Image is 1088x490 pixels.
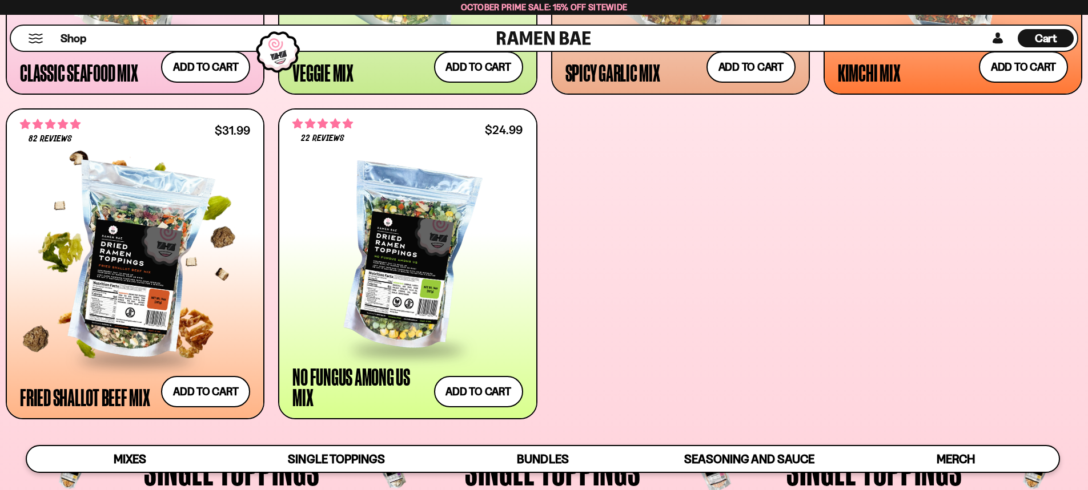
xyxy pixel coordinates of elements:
[6,108,264,420] a: 4.83 stars 82 reviews $31.99 Fried Shallot Beef Mix Add to cart
[461,2,628,13] span: October Prime Sale: 15% off Sitewide
[29,135,72,144] span: 82 reviews
[684,452,814,466] span: Seasoning and Sauce
[292,62,354,83] div: Veggie Mix
[979,51,1068,83] button: Add to cart
[485,124,523,135] div: $24.99
[233,446,439,472] a: Single Toppings
[646,446,852,472] a: Seasoning and Sauce
[215,125,250,136] div: $31.99
[853,446,1059,472] a: Merch
[28,34,43,43] button: Mobile Menu Trigger
[161,51,250,83] button: Add to cart
[61,31,86,46] span: Shop
[301,134,344,143] span: 22 reviews
[937,452,975,466] span: Merch
[517,452,568,466] span: Bundles
[61,29,86,47] a: Shop
[434,51,523,83] button: Add to cart
[565,62,660,83] div: Spicy Garlic Mix
[20,387,150,407] div: Fried Shallot Beef Mix
[27,446,233,472] a: Mixes
[161,376,250,407] button: Add to cart
[20,117,81,132] span: 4.83 stars
[440,446,646,472] a: Bundles
[20,62,138,83] div: Classic Seafood Mix
[292,366,428,407] div: No Fungus Among Us Mix
[288,452,384,466] span: Single Toppings
[1018,26,1074,51] div: Cart
[292,116,353,131] span: 4.82 stars
[434,376,523,407] button: Add to cart
[278,108,537,420] a: 4.82 stars 22 reviews $24.99 No Fungus Among Us Mix Add to cart
[838,62,901,83] div: Kimchi Mix
[706,51,796,83] button: Add to cart
[114,452,146,466] span: Mixes
[1035,31,1057,45] span: Cart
